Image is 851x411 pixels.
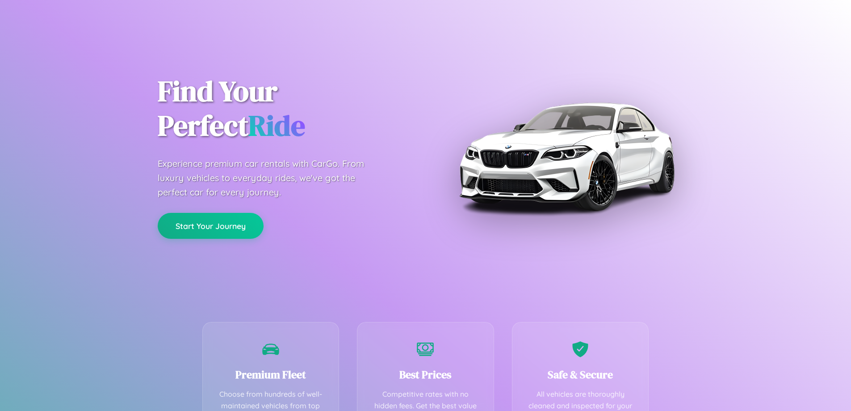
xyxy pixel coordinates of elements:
[248,106,305,145] span: Ride
[371,367,480,382] h3: Best Prices
[158,74,412,143] h1: Find Your Perfect
[158,157,381,199] p: Experience premium car rentals with CarGo. From luxury vehicles to everyday rides, we've got the ...
[455,45,678,268] img: Premium BMW car rental vehicle
[216,367,326,382] h3: Premium Fleet
[158,213,264,239] button: Start Your Journey
[526,367,635,382] h3: Safe & Secure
